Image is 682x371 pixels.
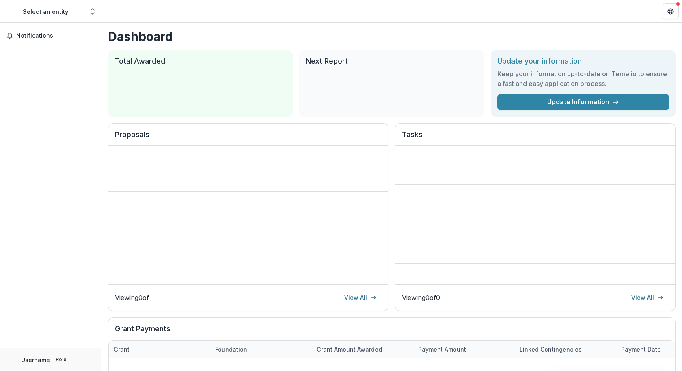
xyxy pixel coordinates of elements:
[115,324,669,340] h2: Grant Payments
[663,3,679,19] button: Get Help
[115,293,149,302] p: Viewing 0 of
[497,69,669,88] h3: Keep your information up-to-date on Temelio to ensure a fast and easy application process.
[339,291,382,304] a: View All
[115,130,382,146] h2: Proposals
[53,356,69,363] p: Role
[402,130,669,146] h2: Tasks
[402,293,440,302] p: Viewing 0 of 0
[16,32,95,39] span: Notifications
[626,291,669,304] a: View All
[3,29,98,42] button: Notifications
[306,57,477,66] h2: Next Report
[83,355,93,365] button: More
[23,7,68,16] div: Select an entity
[87,3,98,19] button: Open entity switcher
[21,356,50,364] p: Username
[497,94,669,110] a: Update Information
[497,57,669,66] h2: Update your information
[114,57,286,66] h2: Total Awarded
[108,29,676,44] h1: Dashboard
